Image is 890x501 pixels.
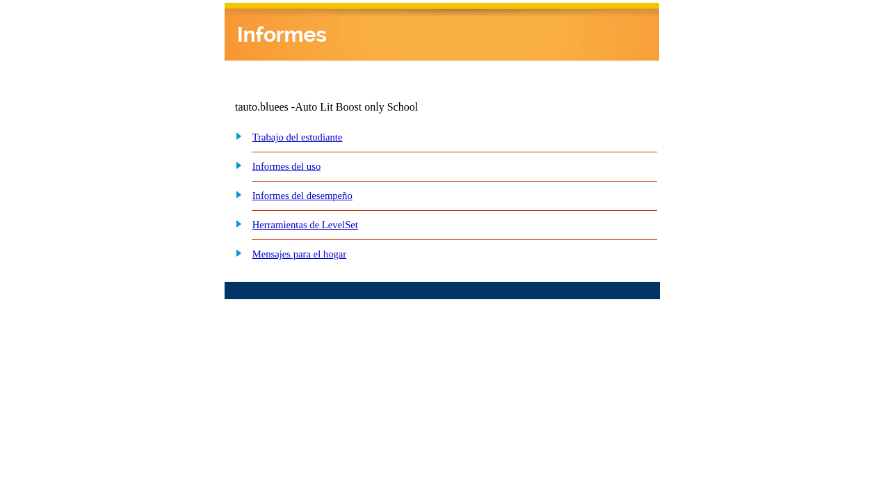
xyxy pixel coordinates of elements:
img: plus.gif [228,246,243,259]
a: Informes del uso [252,161,321,172]
img: plus.gif [228,188,243,200]
a: Herramientas de LevelSet [252,219,358,230]
img: header [225,3,659,61]
a: Informes del desempeño [252,190,353,201]
img: plus.gif [228,159,243,171]
a: Trabajo del estudiante [252,132,343,143]
td: tauto.bluees - [235,101,491,113]
a: Mensajes para el hogar [252,248,347,260]
img: plus.gif [228,129,243,142]
img: plus.gif [228,217,243,230]
nobr: Auto Lit Boost only School [295,101,418,113]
